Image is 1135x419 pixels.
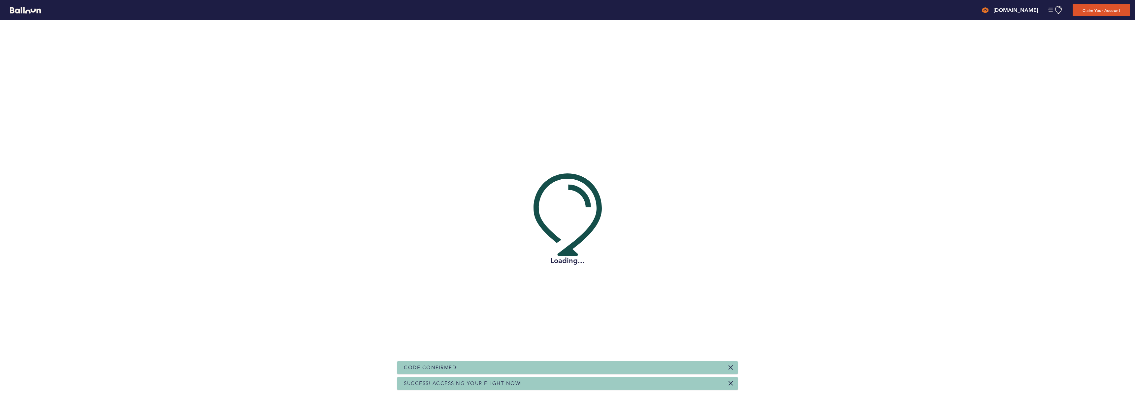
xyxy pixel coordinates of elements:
h4: [DOMAIN_NAME] [993,6,1038,14]
h2: Loading... [534,256,602,266]
button: Manage Account [1048,6,1063,14]
button: Claim Your Account [1073,4,1130,16]
div: Success! Accessing your flight now! [397,377,738,390]
svg: Balloon [10,7,41,14]
div: Code Confirmed! [397,361,738,374]
a: Balloon [5,7,41,14]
